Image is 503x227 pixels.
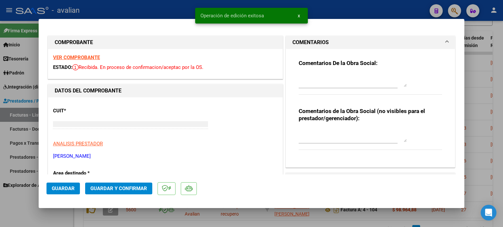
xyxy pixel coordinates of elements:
[53,64,72,70] span: ESTADO:
[298,13,300,19] span: x
[286,36,455,49] mat-expansion-panel-header: COMENTARIOS
[85,183,152,194] button: Guardar y Confirmar
[481,205,496,220] div: Open Intercom Messenger
[292,10,305,22] button: x
[200,12,264,19] span: Operación de edición exitosa
[47,183,80,194] button: Guardar
[55,39,93,45] strong: COMPROBANTE
[53,170,121,177] p: Area destinado *
[53,141,103,147] span: ANALISIS PRESTADOR
[52,186,75,191] span: Guardar
[292,39,329,46] h1: COMENTARIOS
[299,60,378,66] strong: Comentarios De la Obra Social:
[286,173,455,186] mat-expansion-panel-header: DOCUMENTACIÓN RESPALDATORIA
[55,88,121,94] strong: DATOS DEL COMPROBANTE
[72,64,203,70] span: Recibida. En proceso de confirmacion/aceptac por la OS.
[299,108,425,122] strong: Comentarios de la Obra Social (no visibles para el prestador/gerenciador):
[286,49,455,167] div: COMENTARIOS
[53,107,121,115] p: CUIT
[53,55,100,60] a: VER COMPROBANTE
[90,186,147,191] span: Guardar y Confirmar
[53,153,278,160] p: [PERSON_NAME]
